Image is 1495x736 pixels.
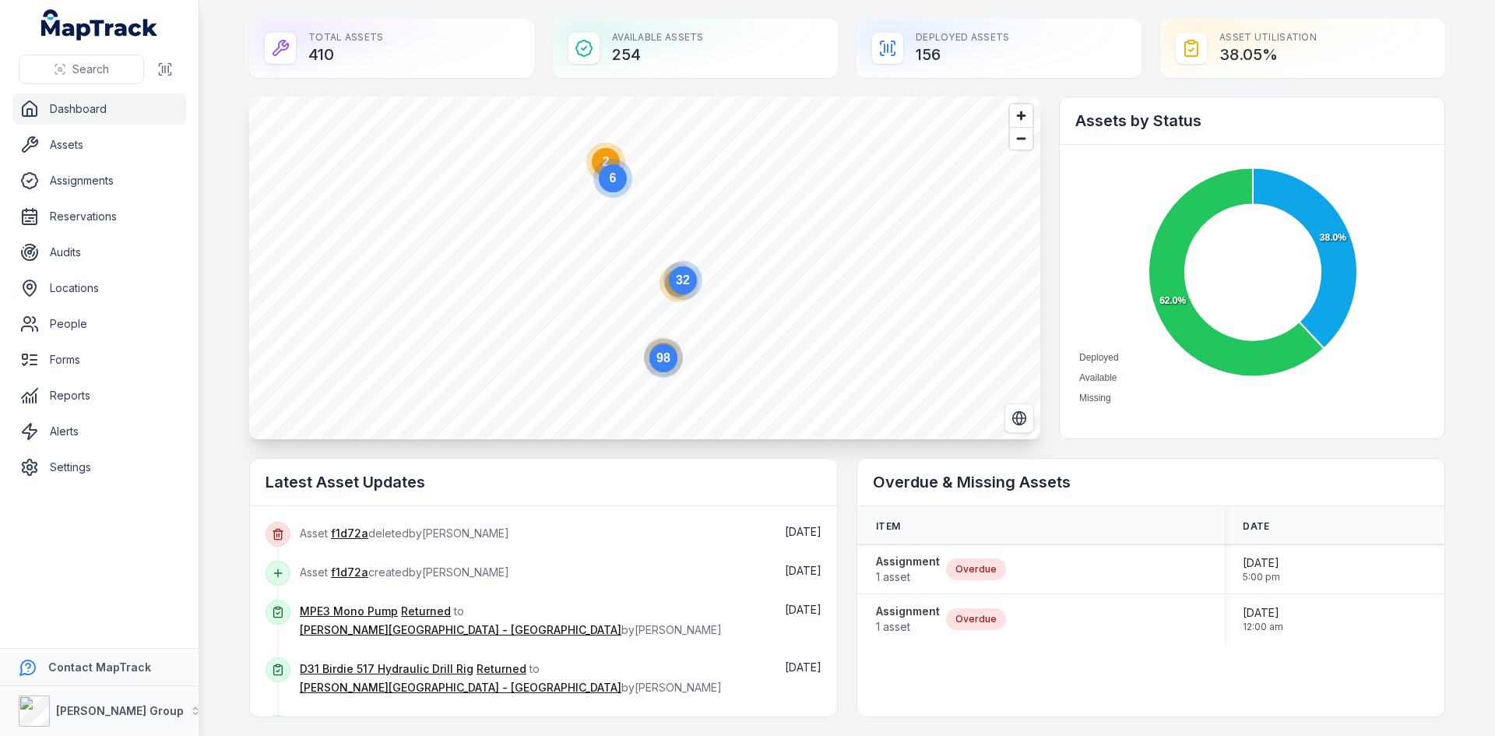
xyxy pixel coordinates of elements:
[876,554,940,569] strong: Assignment
[1243,571,1280,583] span: 5:00 pm
[1010,127,1032,150] button: Zoom out
[1079,372,1117,383] span: Available
[946,608,1006,630] div: Overdue
[876,619,940,635] span: 1 asset
[300,604,722,636] span: to by [PERSON_NAME]
[785,660,821,674] time: 8/19/2025, 11:34:37 AM
[876,554,940,585] a: Assignment1 asset
[331,565,368,580] a: f1d72a
[1243,621,1283,633] span: 12:00 am
[12,237,186,268] a: Audits
[1010,104,1032,127] button: Zoom in
[331,526,368,541] a: f1d72a
[266,471,821,493] h2: Latest Asset Updates
[12,93,186,125] a: Dashboard
[56,704,184,717] strong: [PERSON_NAME] Group
[1243,555,1280,583] time: 6/27/2025, 5:00:00 PM
[876,569,940,585] span: 1 asset
[12,452,186,483] a: Settings
[1079,393,1111,403] span: Missing
[1243,605,1283,633] time: 7/31/2025, 12:00:00 AM
[300,565,509,579] span: Asset created by [PERSON_NAME]
[12,129,186,160] a: Assets
[12,201,186,232] a: Reservations
[477,661,526,677] a: Returned
[873,471,1429,493] h2: Overdue & Missing Assets
[41,9,158,40] a: MapTrack
[1243,605,1283,621] span: [DATE]
[19,55,144,84] button: Search
[72,62,109,77] span: Search
[876,520,900,533] span: Item
[1075,110,1429,132] h2: Assets by Status
[249,97,1040,439] canvas: Map
[401,604,451,619] a: Returned
[300,622,621,638] a: [PERSON_NAME][GEOGRAPHIC_DATA] - [GEOGRAPHIC_DATA]
[785,564,821,577] time: 8/20/2025, 7:01:45 AM
[12,273,186,304] a: Locations
[876,604,940,619] strong: Assignment
[946,558,1006,580] div: Overdue
[656,351,670,364] text: 98
[12,165,186,196] a: Assignments
[300,526,509,540] span: Asset deleted by [PERSON_NAME]
[300,661,473,677] a: D31 Birdie 517 Hydraulic Drill Rig
[785,660,821,674] span: [DATE]
[12,344,186,375] a: Forms
[48,660,151,674] strong: Contact MapTrack
[1079,352,1119,363] span: Deployed
[610,171,617,185] text: 6
[785,603,821,616] time: 8/19/2025, 12:01:55 PM
[300,680,621,696] a: [PERSON_NAME][GEOGRAPHIC_DATA] - [GEOGRAPHIC_DATA]
[1004,403,1034,433] button: Switch to Satellite View
[300,604,398,619] a: MPE3 Mono Pump
[785,525,821,538] span: [DATE]
[785,603,821,616] span: [DATE]
[876,604,940,635] a: Assignment1 asset
[785,564,821,577] span: [DATE]
[1243,520,1269,533] span: Date
[12,380,186,411] a: Reports
[676,273,690,287] text: 32
[12,416,186,447] a: Alerts
[785,525,821,538] time: 8/20/2025, 7:10:42 AM
[12,308,186,340] a: People
[300,662,722,694] span: to by [PERSON_NAME]
[1243,555,1280,571] span: [DATE]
